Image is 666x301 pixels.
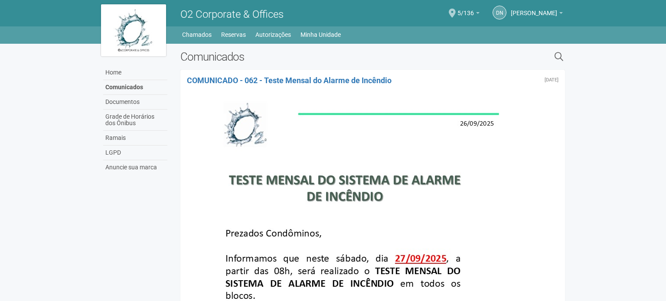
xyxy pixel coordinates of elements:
h2: Comunicados [180,50,465,63]
div: Sexta-feira, 26 de setembro de 2025 às 19:29 [545,78,558,83]
span: O2 Corporate & Offices [180,8,284,20]
img: logo.jpg [101,4,166,56]
a: Reservas [221,29,246,41]
a: Grade de Horários dos Ônibus [103,110,167,131]
a: LGPD [103,146,167,160]
a: [PERSON_NAME] [511,11,563,18]
a: Documentos [103,95,167,110]
a: Anuncie sua marca [103,160,167,175]
a: Minha Unidade [300,29,341,41]
a: Autorizações [255,29,291,41]
a: COMUNICADO - 062 - Teste Mensal do Alarme de Incêndio [187,76,392,85]
a: Ramais [103,131,167,146]
a: DN [493,6,506,19]
span: 5/136 [457,1,474,16]
a: Comunicados [103,80,167,95]
a: Home [103,65,167,80]
a: 5/136 [457,11,480,18]
a: Chamados [182,29,212,41]
span: Douglas Nascimento [511,1,557,16]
